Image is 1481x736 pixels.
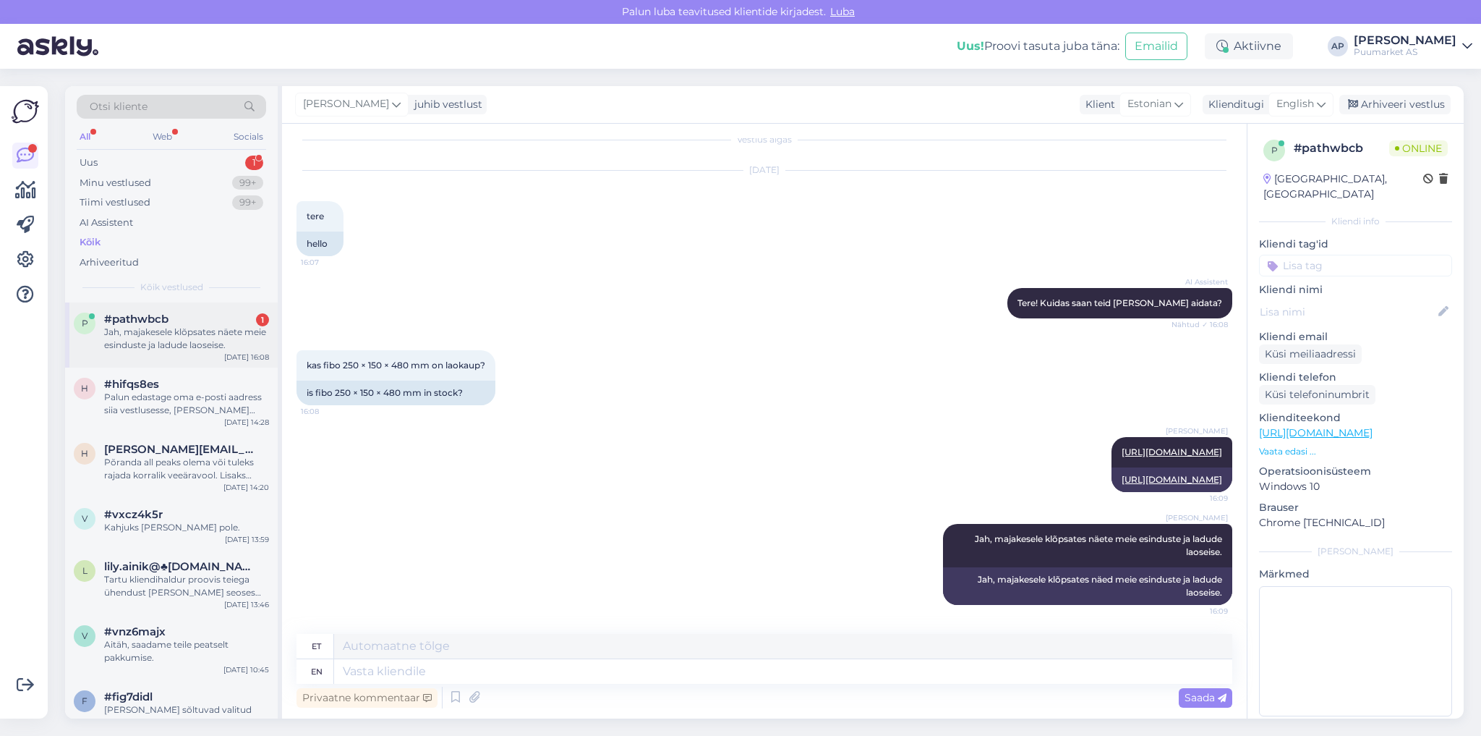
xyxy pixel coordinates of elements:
span: Otsi kliente [90,99,148,114]
div: Põranda all peaks olema või tuleks rajada korralik veeäravool. Lisaks eeldab selline lahendus ka ... [104,456,269,482]
div: Tartu kliendihaldur proovis teiega ühendust [PERSON_NAME] seoses tellimusega, aga ei saanud teid ... [104,573,269,599]
p: Kliendi telefon [1259,370,1452,385]
div: 99+ [232,195,263,210]
span: Kõik vestlused [140,281,203,294]
span: #vxcz4k5r [104,508,163,521]
div: Aktiivne [1205,33,1293,59]
div: Kliendi info [1259,215,1452,228]
p: Operatsioonisüsteem [1259,464,1452,479]
span: p [1271,145,1278,156]
span: [PERSON_NAME] [1166,512,1228,523]
p: Kliendi nimi [1259,282,1452,297]
a: [URL][DOMAIN_NAME] [1122,474,1222,485]
div: Puumarket AS [1354,46,1456,58]
input: Lisa tag [1259,255,1452,276]
span: Tere! Kuidas saan teid [PERSON_NAME] aidata? [1017,297,1222,308]
div: Jah, majakesele klõpsates näed meie esinduste ja ladude laoseise. [943,567,1232,605]
span: [PERSON_NAME] [1166,426,1228,436]
span: Nähtud ✓ 16:08 [1171,319,1228,330]
p: Kliendi email [1259,329,1452,344]
div: 99+ [232,176,263,190]
p: Chrome [TECHNICAL_ID] [1259,515,1452,530]
div: [DATE] 16:08 [224,352,269,363]
span: l [82,565,88,576]
div: et [312,634,321,659]
div: [DATE] 13:59 [225,534,269,545]
div: All [77,127,93,146]
div: Jah, majakesele klõpsates näete meie esinduste ja ladude laoseise. [104,326,269,352]
span: v [82,630,88,641]
span: f [82,695,88,706]
div: Aitäh, saadame teile peatselt pakkumise. [104,638,269,664]
div: Küsi telefoninumbrit [1259,385,1375,405]
div: Web [150,127,175,146]
p: Windows 10 [1259,479,1452,494]
span: 16:09 [1174,606,1228,617]
a: [URL][DOMAIN_NAME] [1122,447,1222,457]
div: Arhiveeritud [80,255,139,270]
div: 1 [256,313,269,326]
a: [URL][DOMAIN_NAME] [1259,426,1373,439]
div: Uus [80,156,98,170]
div: # pathwbcb [1294,140,1389,157]
div: Kahjuks [PERSON_NAME] pole. [104,521,269,534]
span: tere [307,211,324,221]
span: p [82,318,88,329]
div: Proovi tasuta juba täna: [957,38,1119,55]
span: #pathwbcb [104,313,168,326]
div: Küsi meiliaadressi [1259,344,1362,364]
button: Emailid [1125,33,1187,60]
div: [DATE] 14:20 [223,482,269,493]
div: Klienditugi [1203,97,1264,112]
div: Klient [1080,97,1115,112]
div: [PERSON_NAME] [1354,35,1456,46]
div: hello [296,232,343,256]
div: [PERSON_NAME] [1259,545,1452,558]
span: 16:07 [301,257,355,268]
div: en [311,659,323,684]
div: Tiimi vestlused [80,195,150,210]
div: Arhiveeri vestlus [1339,95,1451,114]
div: 1 [245,156,263,170]
span: Online [1389,140,1448,156]
span: h [81,383,88,394]
div: Vestlus algas [296,133,1232,146]
span: lily.ainik@♣mail.ee [104,560,255,573]
div: Kõik [80,235,101,250]
div: Socials [231,127,266,146]
div: Palun edastage oma e-posti aadress siia vestlusesse, [PERSON_NAME] teile [GEOGRAPHIC_DATA] saata. [104,391,269,417]
div: AI Assistent [80,216,133,230]
div: AP [1328,36,1348,56]
span: English [1276,96,1314,112]
p: Vaata edasi ... [1259,445,1452,458]
span: 16:08 [301,406,355,417]
div: Minu vestlused [80,176,151,190]
span: 16:09 [1174,493,1228,504]
div: Privaatne kommentaar [296,688,438,708]
span: Estonian [1127,96,1171,112]
span: #fig7didl [104,690,153,703]
div: [GEOGRAPHIC_DATA], [GEOGRAPHIC_DATA] [1263,172,1423,202]
div: [DATE] 13:46 [224,599,269,610]
p: Märkmed [1259,567,1452,582]
span: Luba [826,5,859,18]
input: Lisa nimi [1260,304,1435,320]
span: #hifqs8es [104,378,159,391]
span: #vnz6majx [104,625,166,638]
div: [DATE] 10:45 [223,664,269,675]
span: Saada [1185,691,1226,704]
div: [PERSON_NAME] sõltuvad valitud lauast. Kuna kõik lauad on erinevad, mõõdab laomees laua tihuks. [104,703,269,729]
span: hendrik.savest@gmail.com [104,443,255,456]
span: h [81,448,88,459]
span: kas fibo 250 × 150 × 480 mm on laokaup? [307,360,485,371]
b: Uus! [957,39,984,53]
span: AI Assistent [1174,276,1228,287]
p: Kliendi tag'id [1259,237,1452,252]
span: [PERSON_NAME] [303,96,389,112]
div: [DATE] 14:28 [224,417,269,428]
p: Brauser [1259,500,1452,515]
span: v [82,513,88,524]
div: is fibo 250 × 150 × 480 mm in stock? [296,381,495,405]
img: Askly Logo [12,98,39,125]
div: [DATE] [296,164,1232,177]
